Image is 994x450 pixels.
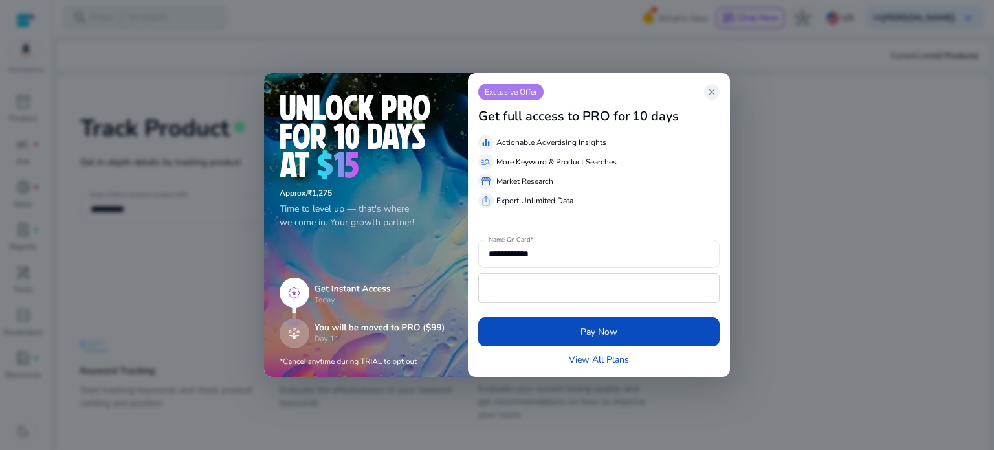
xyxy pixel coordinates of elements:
h6: ₹1,275 [280,188,452,197]
p: Exclusive Offer [478,84,544,100]
mat-label: Name On Card [489,235,530,244]
p: More Keyword & Product Searches [496,156,617,168]
h3: Get full access to PRO for [478,109,630,124]
span: Approx. [280,188,307,198]
span: manage_search [481,157,491,167]
span: close [707,87,717,97]
span: equalizer [481,137,491,148]
p: Export Unlimited Data [496,195,573,207]
span: Pay Now [580,325,617,339]
p: Market Research [496,175,553,187]
span: storefront [481,176,491,186]
button: Pay Now [478,317,720,346]
p: Time to level up — that's where we come in. Your growth partner! [280,202,452,229]
span: ios_share [481,196,491,206]
iframe: Secure card payment input frame [485,275,712,301]
p: Actionable Advertising Insights [496,137,606,148]
a: View All Plans [569,353,629,366]
h3: 10 days [632,109,679,124]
